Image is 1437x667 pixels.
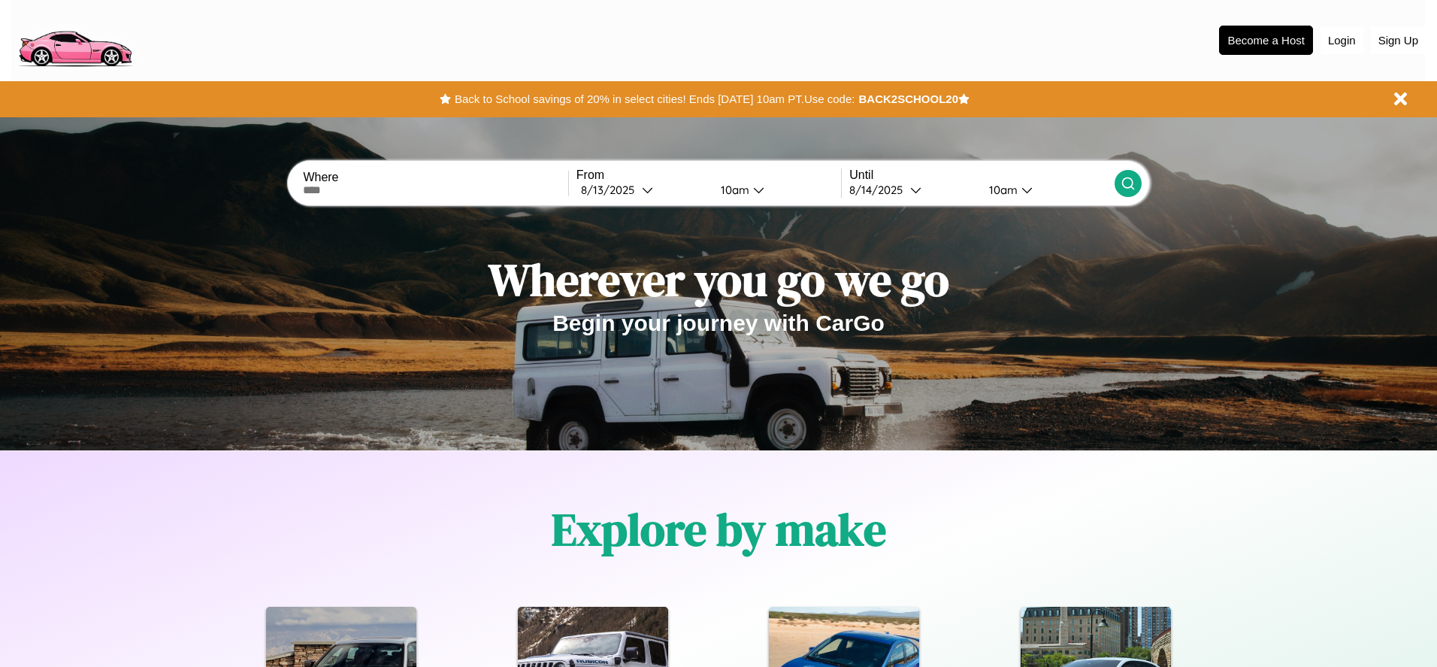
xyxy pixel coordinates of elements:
button: 10am [977,182,1114,198]
label: From [576,168,841,182]
button: 10am [709,182,841,198]
div: 8 / 13 / 2025 [581,183,642,197]
button: Login [1321,26,1363,54]
img: logo [11,8,138,71]
button: 8/13/2025 [576,182,709,198]
h1: Explore by make [552,499,886,560]
div: 10am [982,183,1021,197]
label: Until [849,168,1114,182]
button: Sign Up [1371,26,1426,54]
button: Back to School savings of 20% in select cities! Ends [DATE] 10am PT.Use code: [451,89,858,110]
div: 8 / 14 / 2025 [849,183,910,197]
button: Become a Host [1219,26,1313,55]
b: BACK2SCHOOL20 [858,92,958,105]
div: 10am [713,183,753,197]
label: Where [303,171,567,184]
